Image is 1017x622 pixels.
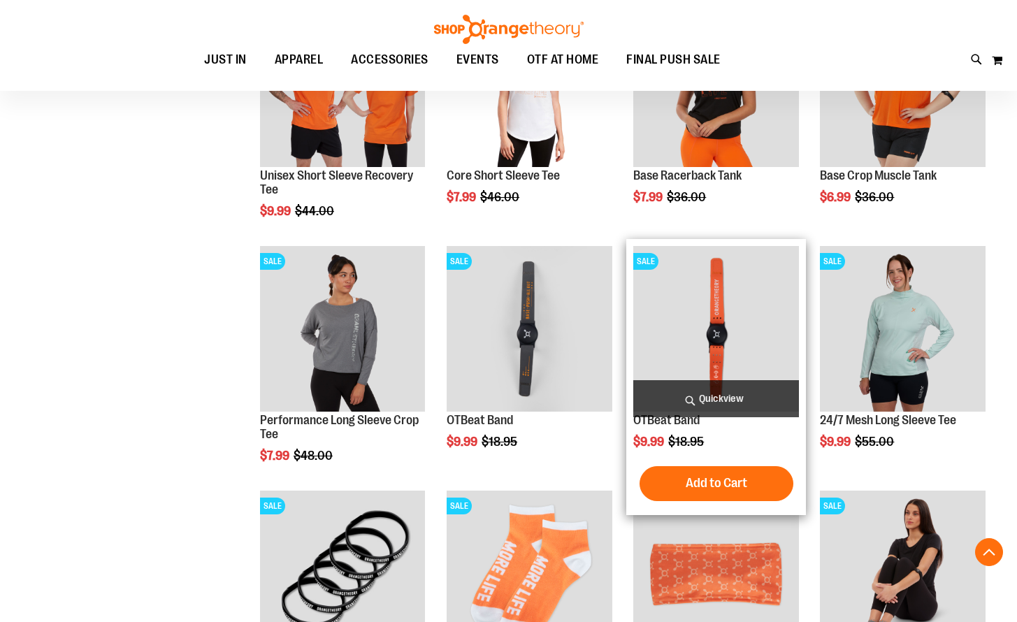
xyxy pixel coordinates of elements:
[260,204,293,218] span: $9.99
[447,413,513,427] a: OTBeat Band
[482,435,519,449] span: $18.95
[667,190,708,204] span: $36.00
[456,44,499,75] span: EVENTS
[260,246,426,414] a: Product image for Performance Long Sleeve Crop TeeSALE
[442,44,513,76] a: EVENTS
[513,44,613,76] a: OTF AT HOME
[855,435,896,449] span: $55.00
[633,380,799,417] a: Quickview
[260,413,419,441] a: Performance Long Sleeve Crop Tee
[820,253,845,270] span: SALE
[626,44,721,75] span: FINAL PUSH SALE
[447,253,472,270] span: SALE
[260,246,426,412] img: Product image for Performance Long Sleeve Crop Tee
[633,435,666,449] span: $9.99
[633,190,665,204] span: $7.99
[633,253,658,270] span: SALE
[820,246,986,414] a: 24/7 Mesh Long Sleeve TeeSALE
[447,246,612,412] img: OTBeat Band
[668,435,706,449] span: $18.95
[820,498,845,514] span: SALE
[294,449,335,463] span: $48.00
[626,239,806,514] div: product
[253,239,433,498] div: product
[275,44,324,75] span: APPAREL
[633,246,799,414] a: OTBeat BandSALE
[432,15,586,44] img: Shop Orangetheory
[612,44,735,75] a: FINAL PUSH SALE
[260,253,285,270] span: SALE
[351,44,428,75] span: ACCESSORIES
[337,44,442,76] a: ACCESSORIES
[447,435,479,449] span: $9.99
[447,190,478,204] span: $7.99
[813,239,993,484] div: product
[820,190,853,204] span: $6.99
[633,168,742,182] a: Base Racerback Tank
[820,168,937,182] a: Base Crop Muscle Tank
[260,449,291,463] span: $7.99
[295,204,336,218] span: $44.00
[447,168,560,182] a: Core Short Sleeve Tee
[440,239,619,484] div: product
[633,246,799,412] img: OTBeat Band
[640,466,793,501] button: Add to Cart
[447,498,472,514] span: SALE
[820,435,853,449] span: $9.99
[480,190,521,204] span: $46.00
[447,246,612,414] a: OTBeat BandSALE
[527,44,599,75] span: OTF AT HOME
[261,44,338,76] a: APPAREL
[686,475,747,491] span: Add to Cart
[855,190,896,204] span: $36.00
[975,538,1003,566] button: Back To Top
[204,44,247,75] span: JUST IN
[820,413,956,427] a: 24/7 Mesh Long Sleeve Tee
[820,246,986,412] img: 24/7 Mesh Long Sleeve Tee
[260,498,285,514] span: SALE
[190,44,261,76] a: JUST IN
[260,168,413,196] a: Unisex Short Sleeve Recovery Tee
[633,413,700,427] a: OTBeat Band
